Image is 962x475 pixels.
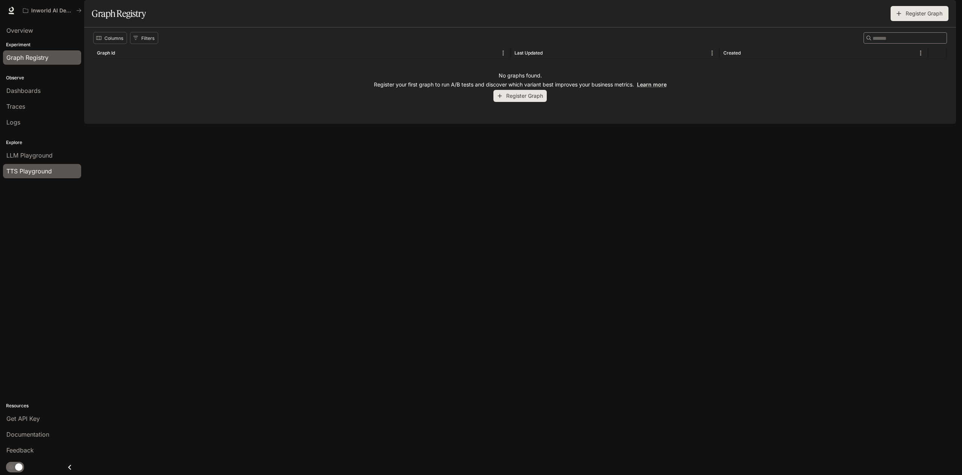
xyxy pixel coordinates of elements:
[864,32,947,44] div: Search
[499,72,542,79] p: No graphs found.
[20,3,85,18] button: All workspaces
[493,90,547,102] button: Register Graph
[93,32,127,44] button: Select columns
[543,47,555,59] button: Sort
[31,8,73,14] p: Inworld AI Demos
[374,81,667,88] p: Register your first graph to run A/B tests and discover which variant best improves your business...
[915,47,926,59] button: Menu
[116,47,127,59] button: Sort
[130,32,158,44] button: Show filters
[92,6,146,21] h1: Graph Registry
[723,50,741,56] div: Created
[514,50,543,56] div: Last Updated
[891,6,948,21] button: Register Graph
[97,50,115,56] div: Graph Id
[498,47,509,59] button: Menu
[741,47,753,59] button: Sort
[637,81,667,88] a: Learn more
[706,47,718,59] button: Menu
